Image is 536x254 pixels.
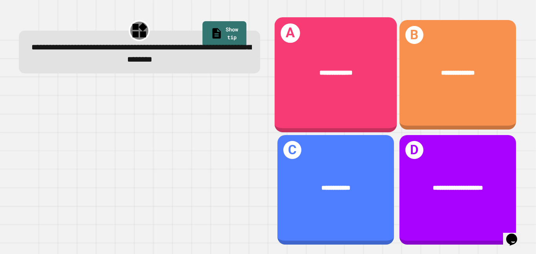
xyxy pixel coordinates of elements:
h1: B [405,26,424,44]
h1: D [405,141,424,159]
h1: A [281,24,300,43]
a: Show tip [202,21,246,48]
iframe: chat widget [503,223,528,246]
h1: C [283,141,302,159]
